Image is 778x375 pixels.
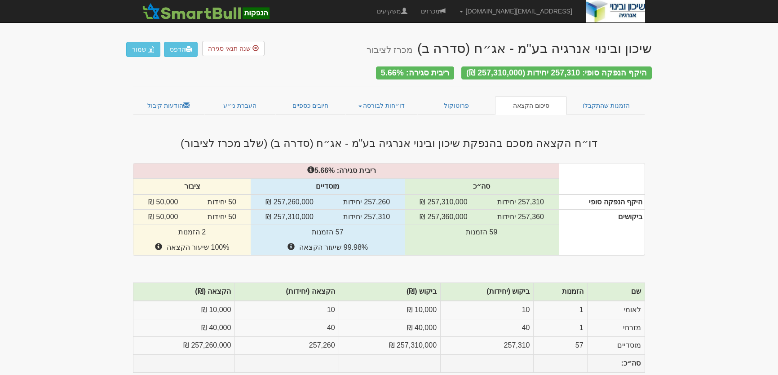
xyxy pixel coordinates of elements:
th: סה״כ: [587,355,645,373]
div: היקף הנפקה סופי: 257,310 יחידות (257,310,000 ₪) [461,66,652,79]
td: 257,310 יחידות [328,210,405,225]
th: היקף הנפקה סופי [559,194,645,210]
td: 257,260,000 ₪ [133,337,235,355]
span: 257,260 יחידות מתוך 257,310 ( 99.9805% סוג עיגול ליחידה הקרובה ) [287,243,295,251]
td: 257,310 יחידות [482,194,559,210]
th: הקצאה (יחידות) [235,282,339,300]
td: 57 לימיטים יחודיים, 39 משקיעים מסווגים [251,225,405,240]
td: 57 [534,337,587,355]
th: ביקוש (יחידות) [441,282,534,300]
td: 257,310 [441,337,534,355]
td: 2 הזמנות [133,225,251,240]
th: הזמנות [534,282,587,300]
td: 100% שיעור הקצאה [133,240,251,255]
td: 40 [235,319,339,337]
th: ביקוש (₪) [339,282,440,300]
td: 257,310,000 ₪ [339,337,440,355]
td: 257,310,000 ₪ [405,194,482,210]
td: 99.98% שיעור הקצאה [251,240,405,255]
button: שמור [126,42,160,57]
td: 10 [441,301,534,319]
a: הודעות קיבול [133,96,204,115]
td: 10,000 ₪ [133,301,235,319]
td: מזרחי [587,319,645,337]
td: 257,260 יחידות [328,194,405,210]
th: ציבור [133,179,251,194]
a: הזמנות שהתקבלו [567,96,645,115]
small: מכרז לציבור [367,45,413,55]
a: העברת ני״ע [204,96,276,115]
button: שנה תנאי סגירה [202,41,265,56]
td: 50,000 ₪ [133,194,193,210]
td: 50 יחידות [193,210,251,225]
td: 257,260,000 ₪ [251,194,328,210]
td: 10,000 ₪ [339,301,440,319]
td: 1 [534,319,587,337]
a: הדפס [164,42,198,57]
a: פרוטוקול [418,96,495,115]
span: שנה תנאי סגירה [208,45,251,52]
td: 257,360 יחידות [482,210,559,225]
td: 40,000 ₪ [339,319,440,337]
td: 257,260 [235,337,339,355]
div: ריבית סגירה: 5.66% [376,66,454,79]
a: דו״חות לבורסה [345,96,418,115]
strong: ריבית סגירה: [337,167,376,174]
td: 40,000 ₪ [133,319,235,337]
td: 50 יחידות [193,194,251,210]
th: סה״כ [405,179,559,194]
th: מוסדיים [251,179,405,194]
td: 40 [441,319,534,337]
td: 59 הזמנות [405,225,559,240]
span: 50 יחידות מתוך 50 ( 100% סוג עיגול ליחידה הקרובה ) [155,243,162,251]
div: שיכון ובינוי אנרגיה בע"מ - אג״ח (סדרה ב) [367,41,652,56]
td: 50,000 ₪ [133,210,193,225]
div: % [129,166,563,176]
th: הקצאה (₪) [133,282,235,300]
td: 1 [534,301,587,319]
a: חיובים כספיים [275,96,345,115]
th: ביקושים [559,210,645,255]
td: 257,310,000 ₪ [251,210,328,225]
td: 10 [235,301,339,319]
img: סמארטבול - מערכת לניהול הנפקות [140,2,272,20]
a: סיכום הקצאה [495,96,567,115]
th: שם [587,282,645,300]
span: 5.66 [314,167,328,174]
img: excel-file-white.png [147,46,155,53]
td: 257,360,000 ₪ [405,210,482,225]
td: לאומי [587,301,645,319]
h3: דו״ח הקצאה מסכם בהנפקת שיכון ובינוי אנרגיה בע"מ - אג״ח (סדרה ב) (שלב מכרז לציבור) [126,137,652,149]
td: מוסדיים [587,337,645,355]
